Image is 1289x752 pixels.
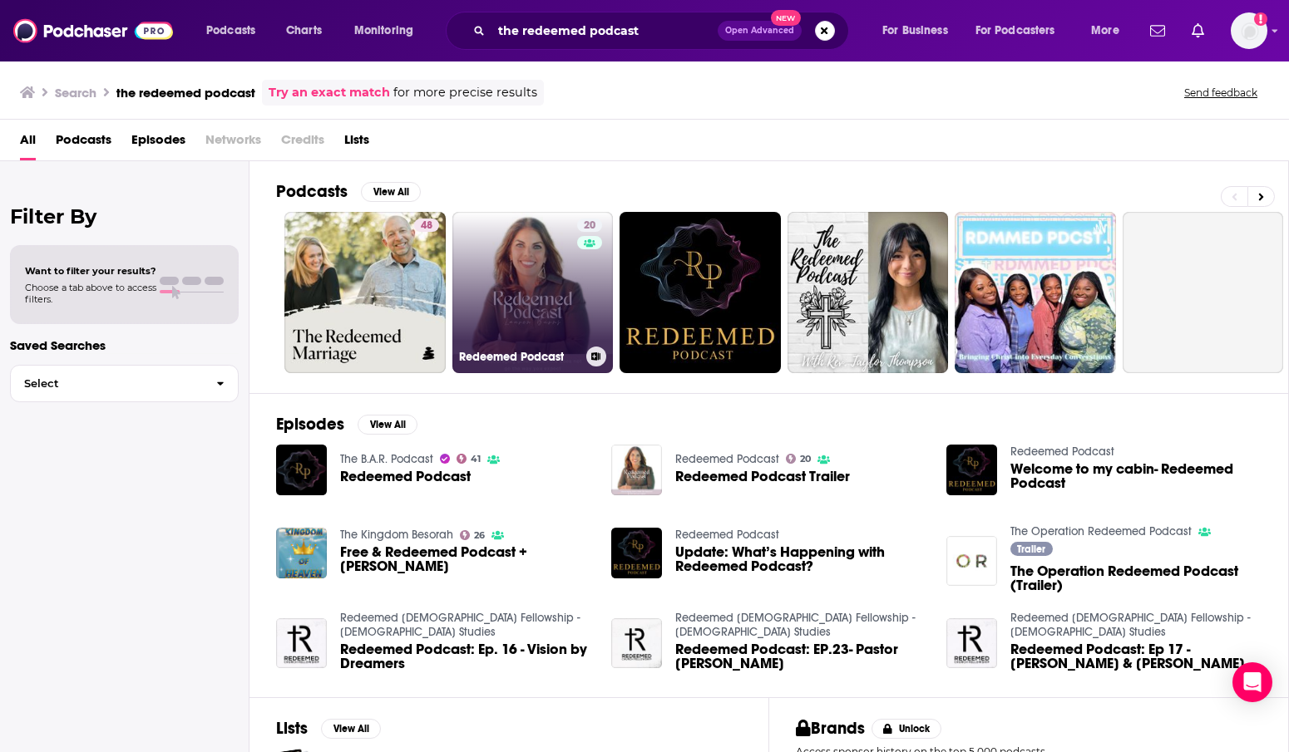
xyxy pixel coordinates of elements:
[20,126,36,160] a: All
[276,618,327,669] img: Redeemed Podcast: Ep. 16 - Vision by Dreamers
[1231,12,1267,49] button: Show profile menu
[414,219,439,232] a: 48
[1185,17,1211,45] a: Show notifications dropdown
[276,414,344,435] h2: Episodes
[205,126,261,160] span: Networks
[1254,12,1267,26] svg: Add a profile image
[1079,17,1140,44] button: open menu
[1232,662,1272,702] div: Open Intercom Messenger
[276,528,327,578] a: Free & Redeemed Podcast + Yoel
[946,618,997,669] img: Redeemed Podcast: Ep 17 - Alex & Aaron Reyes
[340,545,591,573] span: Free & Redeemed Podcast + [PERSON_NAME]
[452,212,614,373] a: 20Redeemed Podcast
[10,204,239,229] h2: Filter By
[340,642,591,671] a: Redeemed Podcast: Ep. 16 - Vision by Dreamers
[1010,524,1192,538] a: The Operation Redeemed Podcast
[286,19,322,42] span: Charts
[276,445,327,495] img: Redeemed Podcast
[1010,445,1114,459] a: Redeemed Podcast
[800,455,811,463] span: 20
[195,17,277,44] button: open menu
[718,21,802,41] button: Open AdvancedNew
[340,545,591,573] a: Free & Redeemed Podcast + Yoel
[675,469,850,484] a: Redeemed Podcast Trailer
[796,718,865,739] h2: Brands
[577,219,602,232] a: 20
[675,545,926,573] a: Update: What’s Happening with Redeemed Podcast?
[459,350,580,364] h3: Redeemed Podcast
[354,19,413,42] span: Monitoring
[393,83,537,102] span: for more precise results
[460,530,486,540] a: 26
[10,365,239,402] button: Select
[675,611,916,639] a: Redeemed Church Fellowship - Bible Studies
[1091,19,1119,42] span: More
[25,265,156,277] span: Want to filter your results?
[975,19,1055,42] span: For Podcasters
[361,182,421,202] button: View All
[946,536,997,587] img: The Operation Redeemed Podcast (Trailer)
[276,718,381,739] a: ListsView All
[1143,17,1172,45] a: Show notifications dropdown
[340,528,453,542] a: The Kingdom Besorah
[1010,564,1262,592] a: The Operation Redeemed Podcast (Trailer)
[872,719,942,739] button: Unlock
[344,126,369,160] a: Lists
[131,126,185,160] a: Episodes
[675,642,926,671] span: Redeemed Podcast: EP.23- Pastor [PERSON_NAME]
[13,15,173,47] img: Podchaser - Follow, Share and Rate Podcasts
[340,469,471,484] a: Redeemed Podcast
[871,17,969,44] button: open menu
[611,528,662,578] img: Update: What’s Happening with Redeemed Podcast?
[584,218,595,234] span: 20
[276,414,417,435] a: EpisodesView All
[269,83,390,102] a: Try an exact match
[946,445,997,495] img: Welcome to my cabin- Redeemed Podcast
[275,17,332,44] a: Charts
[276,718,308,739] h2: Lists
[343,17,435,44] button: open menu
[1010,642,1262,671] a: Redeemed Podcast: Ep 17 - Alex & Aaron Reyes
[10,337,239,353] p: Saved Searches
[675,528,779,542] a: Redeemed Podcast
[1010,642,1262,671] span: Redeemed Podcast: Ep 17 - [PERSON_NAME] & [PERSON_NAME]
[771,10,801,26] span: New
[675,642,926,671] a: Redeemed Podcast: EP.23- Pastor Sean Mckeehan
[471,455,481,463] span: 41
[1231,12,1267,49] img: User Profile
[457,454,482,464] a: 41
[462,12,865,50] div: Search podcasts, credits, & more...
[491,17,718,44] input: Search podcasts, credits, & more...
[206,19,255,42] span: Podcasts
[725,27,794,35] span: Open Advanced
[421,218,432,234] span: 48
[25,282,156,305] span: Choose a tab above to access filters.
[1231,12,1267,49] span: Logged in as shcarlos
[611,618,662,669] img: Redeemed Podcast: EP.23- Pastor Sean Mckeehan
[611,445,662,495] img: Redeemed Podcast Trailer
[56,126,111,160] a: Podcasts
[675,452,779,466] a: Redeemed Podcast
[965,17,1079,44] button: open menu
[1010,462,1262,490] a: Welcome to my cabin- Redeemed Podcast
[281,126,324,160] span: Credits
[55,85,96,101] h3: Search
[340,611,580,639] a: Redeemed Church Fellowship - Bible Studies
[358,415,417,435] button: View All
[1017,544,1045,554] span: Trailer
[1010,611,1251,639] a: Redeemed Church Fellowship - Bible Studies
